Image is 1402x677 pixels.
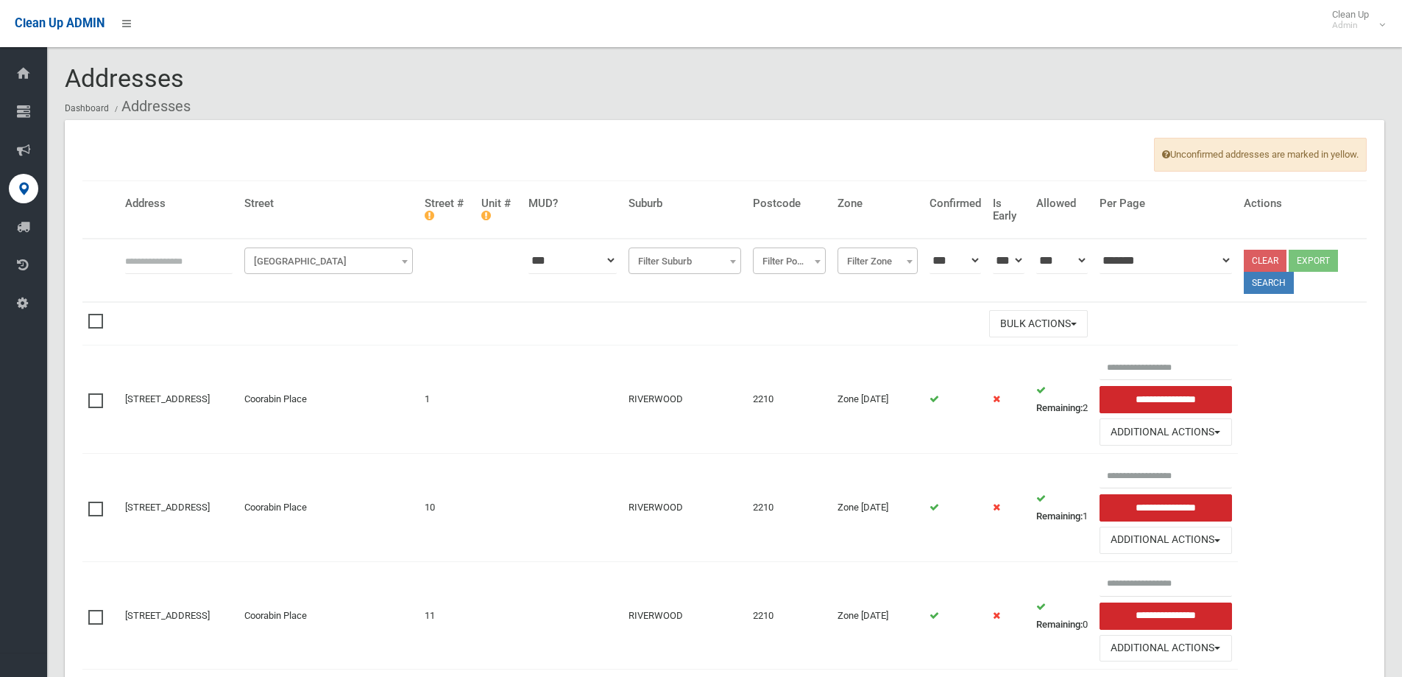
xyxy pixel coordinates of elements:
[1332,20,1369,31] small: Admin
[125,197,233,210] h4: Address
[1289,250,1338,272] button: Export
[1244,197,1362,210] h4: Actions
[989,310,1088,337] button: Bulk Actions
[238,454,419,562] td: Coorabin Place
[125,502,210,513] a: [STREET_ADDRESS]
[1244,272,1294,294] button: Search
[419,561,475,670] td: 11
[1036,619,1083,630] strong: Remaining:
[481,197,517,222] h4: Unit #
[930,197,981,210] h4: Confirmed
[1325,9,1384,31] span: Clean Up
[238,561,419,670] td: Coorabin Place
[1100,418,1232,446] button: Additional Actions
[1030,454,1094,562] td: 1
[244,197,413,210] h4: Street
[111,93,191,120] li: Addresses
[629,248,741,274] span: Filter Suburb
[623,454,747,562] td: RIVERWOOD
[528,197,617,210] h4: MUD?
[419,345,475,454] td: 1
[832,454,924,562] td: Zone [DATE]
[629,197,741,210] h4: Suburb
[993,197,1024,222] h4: Is Early
[841,251,914,272] span: Filter Zone
[1100,527,1232,554] button: Additional Actions
[125,610,210,621] a: [STREET_ADDRESS]
[753,197,826,210] h4: Postcode
[832,561,924,670] td: Zone [DATE]
[1030,345,1094,454] td: 2
[1036,511,1083,522] strong: Remaining:
[238,345,419,454] td: Coorabin Place
[248,251,409,272] span: Filter Street
[623,561,747,670] td: RIVERWOOD
[244,248,413,274] span: Filter Street
[832,345,924,454] td: Zone [DATE]
[15,16,105,30] span: Clean Up ADMIN
[753,248,826,274] span: Filter Postcode
[757,251,822,272] span: Filter Postcode
[623,345,747,454] td: RIVERWOOD
[838,197,918,210] h4: Zone
[1036,402,1083,413] strong: Remaining:
[65,103,109,113] a: Dashboard
[1154,138,1367,172] span: Unconfirmed addresses are marked in yellow.
[632,251,737,272] span: Filter Suburb
[1244,250,1286,272] a: Clear
[838,248,918,274] span: Filter Zone
[1100,197,1232,210] h4: Per Page
[419,454,475,562] td: 10
[125,393,210,404] a: [STREET_ADDRESS]
[1100,635,1232,662] button: Additional Actions
[65,63,184,93] span: Addresses
[747,345,832,454] td: 2210
[747,561,832,670] td: 2210
[1036,197,1088,210] h4: Allowed
[747,454,832,562] td: 2210
[425,197,470,222] h4: Street #
[1030,561,1094,670] td: 0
